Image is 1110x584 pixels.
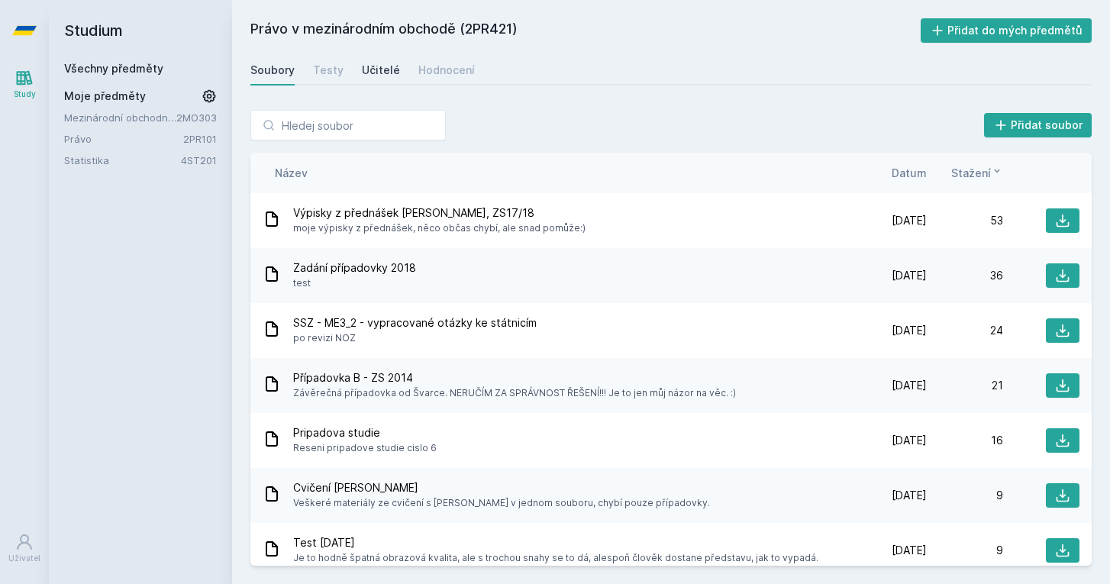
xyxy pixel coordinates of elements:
[293,370,736,386] span: Případovka B - ZS 2014
[921,18,1092,43] button: Přidat do mých předmětů
[176,111,217,124] a: 2MO303
[250,18,921,43] h2: Právo v mezinárodním obchodě (2PR421)
[293,495,710,511] span: Veškeré materiály ze cvičení s [PERSON_NAME] v jednom souboru, chybí pouze případovky.
[362,55,400,86] a: Učitelé
[293,440,437,456] span: Reseni pripadove studie cislo 6
[892,323,927,338] span: [DATE]
[927,213,1003,228] div: 53
[293,535,818,550] span: Test [DATE]
[3,525,46,572] a: Uživatel
[293,276,416,291] span: test
[275,165,308,181] button: Název
[181,154,217,166] a: 4ST201
[892,213,927,228] span: [DATE]
[14,89,36,100] div: Study
[362,63,400,78] div: Učitelé
[293,480,710,495] span: Cvičení [PERSON_NAME]
[313,63,344,78] div: Testy
[3,61,46,108] a: Study
[984,113,1092,137] button: Přidat soubor
[64,110,176,125] a: Mezinárodní obchodní jednání a protokol
[64,153,181,168] a: Statistika
[64,89,146,104] span: Moje předměty
[951,165,991,181] span: Stažení
[313,55,344,86] a: Testy
[418,55,475,86] a: Hodnocení
[892,378,927,393] span: [DATE]
[293,260,416,276] span: Zadání případovky 2018
[892,488,927,503] span: [DATE]
[927,378,1003,393] div: 21
[418,63,475,78] div: Hodnocení
[64,131,183,147] a: Právo
[892,268,927,283] span: [DATE]
[293,205,586,221] span: Výpisky z přednášek [PERSON_NAME], ZS17/18
[927,268,1003,283] div: 36
[293,386,736,401] span: Závěrečná případovka od Švarce. NERUČÍM ZA SPRÁVNOST ŘEŠENÍ!!! Je to jen můj názor na věc. :)
[927,543,1003,558] div: 9
[892,433,927,448] span: [DATE]
[293,425,437,440] span: Pripadova studie
[293,221,586,236] span: moje výpisky z přednášek, něco občas chybí, ale snad pomůže:)
[64,62,163,75] a: Všechny předměty
[250,63,295,78] div: Soubory
[892,543,927,558] span: [DATE]
[293,550,818,566] span: Je to hodně špatná obrazová kvalita, ale s trochou snahy se to dá, alespoň člověk dostane předsta...
[250,110,446,140] input: Hledej soubor
[293,315,537,331] span: SSZ - ME3_2 - vypracované otázky ke státnicím
[892,165,927,181] button: Datum
[293,331,537,346] span: po revizi NOZ
[927,488,1003,503] div: 9
[183,133,217,145] a: 2PR101
[951,165,1003,181] button: Stažení
[927,323,1003,338] div: 24
[250,55,295,86] a: Soubory
[8,553,40,564] div: Uživatel
[927,433,1003,448] div: 16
